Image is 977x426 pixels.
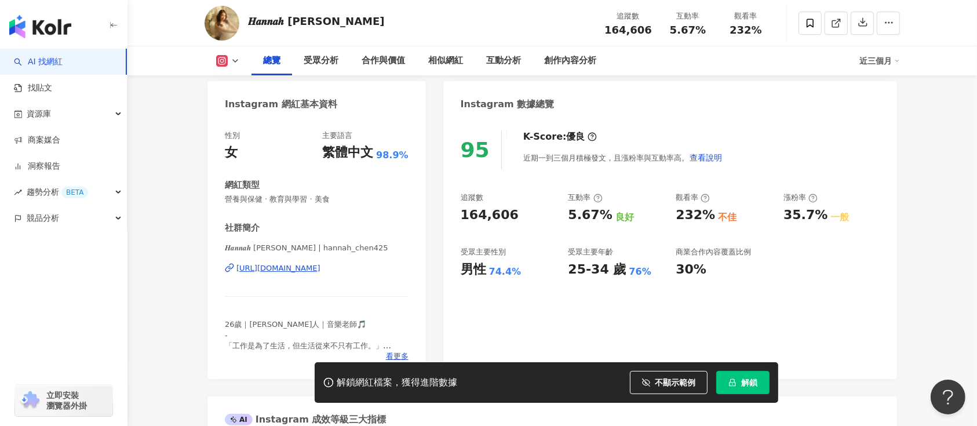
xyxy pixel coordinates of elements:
button: 解鎖 [716,371,770,394]
span: 𝑯𝒂𝒏𝒏𝒂𝒉 [PERSON_NAME] | hannah_chen425 [225,243,409,253]
div: 受眾分析 [304,54,338,68]
span: 解鎖 [741,378,757,387]
a: 找貼文 [14,82,52,94]
span: 看更多 [386,351,409,362]
div: 74.4% [489,265,522,278]
div: 漲粉率 [783,192,818,203]
div: 不佳 [718,211,737,224]
div: BETA [61,187,88,198]
div: 男性 [461,261,486,279]
div: 相似網紅 [428,54,463,68]
div: 良好 [615,211,634,224]
div: 網紅類型 [225,179,260,191]
div: 解鎖網紅檔案，獲得進階數據 [337,377,457,389]
span: 趨勢分析 [27,179,88,205]
div: Instagram 數據總覽 [461,98,555,111]
div: 近期一到三個月積極發文，且漲粉率與互動率高。 [523,146,723,169]
img: logo [9,15,71,38]
div: 合作與價值 [362,54,405,68]
div: 商業合作內容覆蓋比例 [676,247,751,257]
a: 洞察報告 [14,161,60,172]
span: 查看說明 [690,153,722,162]
span: 164,606 [604,24,652,36]
img: KOL Avatar [205,6,239,41]
div: 受眾主要性別 [461,247,506,257]
span: rise [14,188,22,196]
div: 社群簡介 [225,222,260,234]
div: 主要語言 [322,130,352,141]
div: 一般 [830,211,849,224]
div: K-Score : [523,130,597,143]
span: 資源庫 [27,101,51,127]
a: chrome extension立即安裝 瀏覽器外掛 [15,385,112,416]
div: 觀看率 [676,192,710,203]
div: 164,606 [461,206,519,224]
div: 𝑯𝒂𝒏𝒏𝒂𝒉 [PERSON_NAME] [248,14,385,28]
div: 互動率 [666,10,710,22]
div: Instagram 成效等級三大指標 [225,413,386,426]
span: 競品分析 [27,205,59,231]
span: 98.9% [376,149,409,162]
div: 追蹤數 [604,10,652,22]
a: searchAI 找網紅 [14,56,63,68]
div: 創作內容分析 [544,54,596,68]
div: 30% [676,261,706,279]
div: 繁體中文 [322,144,373,162]
span: 營養與保健 · 教育與學習 · 美食 [225,194,409,205]
div: 互動率 [568,192,602,203]
div: 近三個月 [859,52,900,70]
div: 互動分析 [486,54,521,68]
span: 立即安裝 瀏覽器外掛 [46,390,87,411]
div: 76% [629,265,651,278]
div: 總覽 [263,54,280,68]
div: 35.7% [783,206,827,224]
div: 優良 [567,130,585,143]
div: 性別 [225,130,240,141]
div: 觀看率 [724,10,768,22]
div: 追蹤數 [461,192,483,203]
div: [URL][DOMAIN_NAME] [236,263,320,274]
span: 5.67% [670,24,706,36]
div: Instagram 網紅基本資料 [225,98,337,111]
span: 232% [730,24,762,36]
div: 5.67% [568,206,612,224]
div: 95 [461,138,490,162]
div: 受眾主要年齡 [568,247,613,257]
button: 不顯示範例 [630,371,708,394]
img: chrome extension [19,391,41,410]
span: lock [728,378,737,387]
div: 232% [676,206,715,224]
button: 查看說明 [689,146,723,169]
div: AI [225,414,253,425]
div: 25-34 歲 [568,261,626,279]
span: 26歲｜[PERSON_NAME]人｜音樂老師🎵 - 「工作是為了生活，但生活從來不只有工作。」 📮 合作、演講、演出邀約歡迎來信 [EMAIL_ADDRESS][DOMAIN_NAME] 或➕... [225,320,391,392]
a: [URL][DOMAIN_NAME] [225,263,409,274]
div: 女 [225,144,238,162]
span: 不顯示範例 [655,378,695,387]
a: 商案媒合 [14,134,60,146]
